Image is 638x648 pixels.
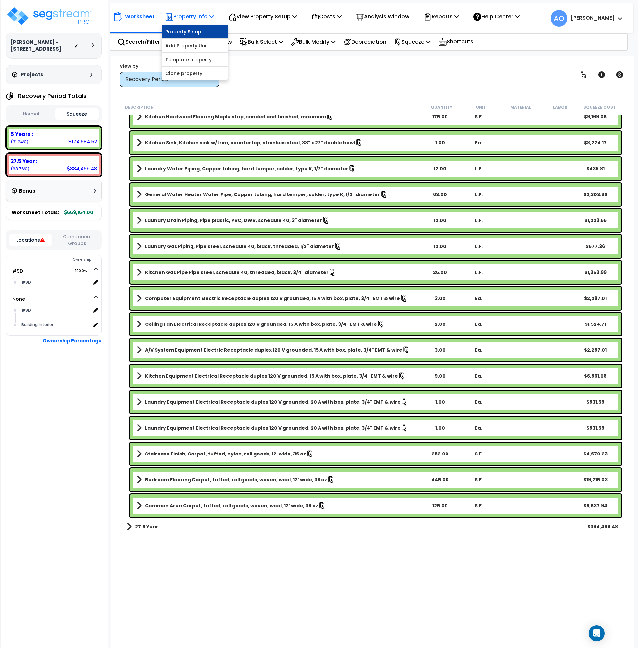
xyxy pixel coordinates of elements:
small: 68.75913970033301% [11,166,29,172]
div: 12.00 [421,217,459,224]
div: $2,303.85 [576,191,614,198]
p: Property Info [165,12,214,21]
div: $2,287.01 [576,295,614,302]
div: $577.36 [576,243,614,250]
div: Recovery Period [125,76,207,83]
div: View by: [120,63,219,69]
div: Ownership [20,256,101,264]
div: S.F. [459,476,498,483]
b: Common Area Carpet, tufted, roll goods, woven, wool, 12' wide, 36 oz [145,502,318,509]
div: Ea. [459,139,498,146]
a: Assembly Title [137,216,420,225]
div: 252.00 [421,451,459,457]
span: AO [551,10,567,27]
div: $2,287.01 [576,347,614,353]
p: Shortcuts [438,37,473,47]
b: Laundry Drain Piping, Pipe plastic, PVC, DWV, schedule 40, 3" diameter [145,217,322,224]
div: $1,223.55 [576,217,614,224]
div: 12.00 [421,243,459,250]
div: $9,169.05 [576,113,614,120]
h3: [PERSON_NAME] - [STREET_ADDRESS] [10,39,74,52]
p: Help Center [473,12,520,21]
div: 63.00 [421,191,459,198]
div: #9D [20,278,91,286]
h3: Projects [21,71,43,78]
small: 31.240860299666995% [11,139,28,145]
div: $6,861.08 [576,373,614,379]
div: L.F. [459,165,498,172]
div: Ea. [459,321,498,327]
div: $1,524.71 [576,321,614,327]
b: 27.5 Year : [11,158,37,165]
small: Unit [476,105,486,110]
b: [PERSON_NAME] [571,14,615,21]
small: Squeeze Cost [583,105,616,110]
div: Ea. [459,399,498,405]
div: 175.00 [421,113,459,120]
a: Assembly Title [137,423,420,433]
p: Bulk Modify [291,37,336,46]
div: 125.00 [421,502,459,509]
div: $8,274.17 [576,139,614,146]
a: Assembly Title [137,449,420,458]
p: Bulk Select [240,37,283,46]
b: A/V System Equipment Electric Receptacle duplex 120 V grounded, 15 A with box, plate, 3/4" EMT & ... [145,347,402,353]
div: 2.00 [421,321,459,327]
b: Laundry Gas Piping, Pipe steel, schedule 40, black, threaded, 1/2" diameter [145,243,334,250]
div: Ea. [459,373,498,379]
div: 25.00 [421,269,459,276]
div: $1,353.99 [576,269,614,276]
h4: Recovery Period Totals [18,93,87,99]
div: S.F. [459,451,498,457]
a: Assembly Title [137,138,420,147]
div: 384,469.48 [67,165,97,172]
small: Material [510,105,531,110]
div: 9.00 [421,373,459,379]
a: Template property [162,53,228,66]
div: 1.00 [421,425,459,431]
b: Laundry Equipment Electrical Receptacle duplex 120 V grounded, 20 A with box, plate, 3/4" EMT & wire [145,399,401,405]
span: Worksheet Totals: [12,209,59,216]
b: Staircase Finish, Carpet, tufted, nylon, roll goods, 12' wide, 36 oz [145,451,306,457]
b: Laundry Equipment Electrical Receptacle duplex 120 V grounded, 20 A with box, plate, 3/4" EMT & wire [145,425,401,431]
b: Ceiling Fan Electrical Receptacle duplex 120 V grounded, 15 A with box, plate, 3/4" EMT & wire [145,321,377,327]
a: Add Property Unit [162,39,228,52]
div: 1.00 [421,399,459,405]
b: 5 Years : [11,131,33,138]
div: $384,469.48 [587,523,618,530]
div: L.F. [459,191,498,198]
div: Depreciation [340,34,390,50]
div: #9D [20,306,91,314]
a: Assembly Title [137,190,420,199]
p: Reports [424,12,459,21]
p: Squeeze [394,37,431,46]
b: Bedroom Flooring Carpet, tufted, roll goods, woven, wool, 12' wide, 36 oz [145,476,327,483]
span: 100.0% [75,267,93,275]
div: 3.00 [421,295,459,302]
a: Assembly Title [137,345,420,355]
a: Assembly Title [137,112,420,121]
div: Ea. [459,347,498,353]
small: Description [125,105,154,110]
div: L.F. [459,243,498,250]
button: Squeeze [55,108,99,120]
a: Clone property [162,67,228,80]
a: Assembly Title [137,501,420,510]
div: $4,670.23 [576,451,614,457]
small: Labor [553,105,567,110]
div: L.F. [459,269,498,276]
p: View Property Setup [228,12,297,21]
div: $5,537.94 [576,502,614,509]
button: Component Groups [56,233,99,247]
a: #9D 100.0% [12,268,23,274]
div: Shortcuts [435,34,477,50]
b: Kitchen Gas Pipe Pipe steel, schedule 40, threaded, black, 3/4" diameter [145,269,329,276]
img: logo_pro_r.png [6,6,92,26]
b: Ownership Percentage [43,337,102,344]
a: None [12,296,25,302]
p: Costs [311,12,342,21]
small: Quantity [431,105,452,110]
a: Assembly Title [137,242,420,251]
a: Assembly Title [137,320,420,329]
div: 12.00 [421,165,459,172]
